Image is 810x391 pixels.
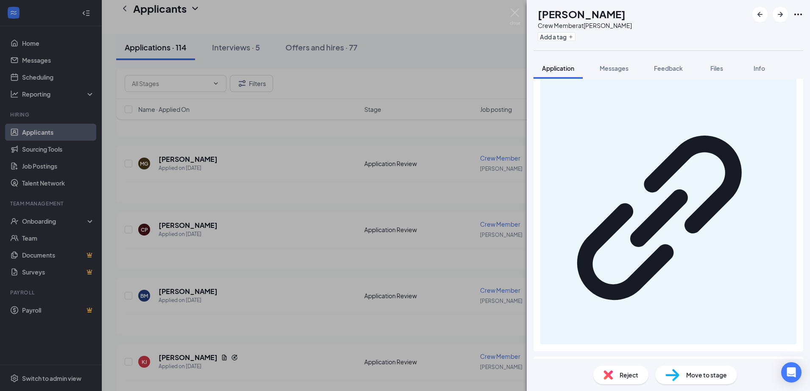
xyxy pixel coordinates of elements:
[793,9,803,19] svg: Ellipses
[545,94,792,341] svg: Link
[538,21,632,30] div: Crew Member at [PERSON_NAME]
[752,7,768,22] button: ArrowLeftNew
[755,9,765,19] svg: ArrowLeftNew
[775,9,785,19] svg: ArrowRight
[686,370,727,380] span: Move to stage
[710,64,723,72] span: Files
[654,64,683,72] span: Feedback
[600,64,628,72] span: Messages
[568,34,573,39] svg: Plus
[542,64,574,72] span: Application
[781,362,802,383] div: Open Intercom Messenger
[773,7,788,22] button: ArrowRight
[538,32,575,41] button: PlusAdd a tag
[754,64,765,72] span: Info
[538,7,626,21] h1: [PERSON_NAME]
[620,370,638,380] span: Reject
